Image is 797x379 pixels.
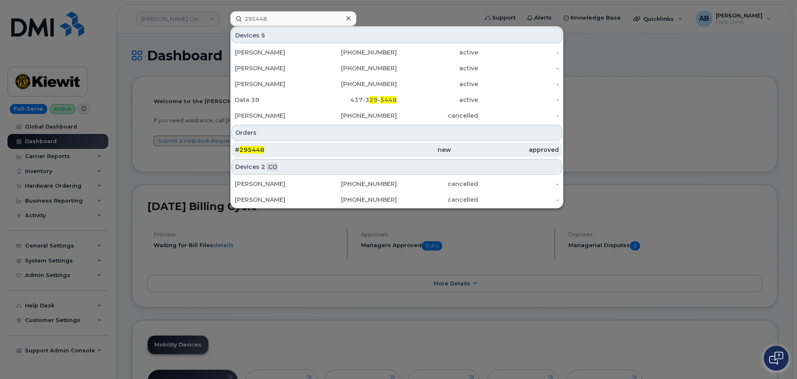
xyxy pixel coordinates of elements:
a: [PERSON_NAME][PHONE_NUMBER]active- [232,45,562,60]
span: 295448 [239,146,264,154]
div: [PERSON_NAME] [235,196,316,204]
div: Data 39 [235,96,316,104]
div: new [343,146,451,154]
a: [PERSON_NAME][PHONE_NUMBER]cancelled- [232,192,562,207]
div: approved [451,146,559,154]
div: - [478,111,559,120]
div: - [478,196,559,204]
a: #295448newapproved [232,142,562,157]
a: Data 39437-329-5448active- [232,92,562,107]
div: - [478,80,559,88]
div: active [397,80,478,88]
div: Devices [232,159,562,175]
a: [PERSON_NAME][PHONE_NUMBER]cancelled- [232,176,562,191]
div: [PERSON_NAME] [235,180,316,188]
div: active [397,96,478,104]
div: [PERSON_NAME] [235,48,316,57]
a: [PERSON_NAME][PHONE_NUMBER]active- [232,77,562,92]
span: 2 [261,163,265,171]
a: [PERSON_NAME][PHONE_NUMBER]cancelled- [232,108,562,123]
div: [PERSON_NAME] [235,64,316,72]
div: [PHONE_NUMBER] [316,111,397,120]
div: cancelled [397,111,478,120]
div: - [478,180,559,188]
div: Orders [232,125,562,141]
div: cancelled [397,196,478,204]
span: 5 [261,31,265,40]
div: [PERSON_NAME] [235,80,316,88]
span: 5448 [380,96,397,104]
div: - [478,48,559,57]
div: [PHONE_NUMBER] [316,64,397,72]
div: [PHONE_NUMBER] [316,196,397,204]
img: Open chat [769,352,783,365]
div: - [478,96,559,104]
div: active [397,48,478,57]
div: [PHONE_NUMBER] [316,80,397,88]
a: [PERSON_NAME][PHONE_NUMBER]active- [232,61,562,76]
div: cancelled [397,180,478,188]
div: active [397,64,478,72]
div: [PHONE_NUMBER] [316,180,397,188]
div: [PERSON_NAME] [235,111,316,120]
span: .CO [267,163,277,171]
span: 29 [369,96,378,104]
div: # [235,146,343,154]
div: Devices [232,27,562,43]
div: 437-3 - [316,96,397,104]
div: - [478,64,559,72]
div: [PHONE_NUMBER] [316,48,397,57]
